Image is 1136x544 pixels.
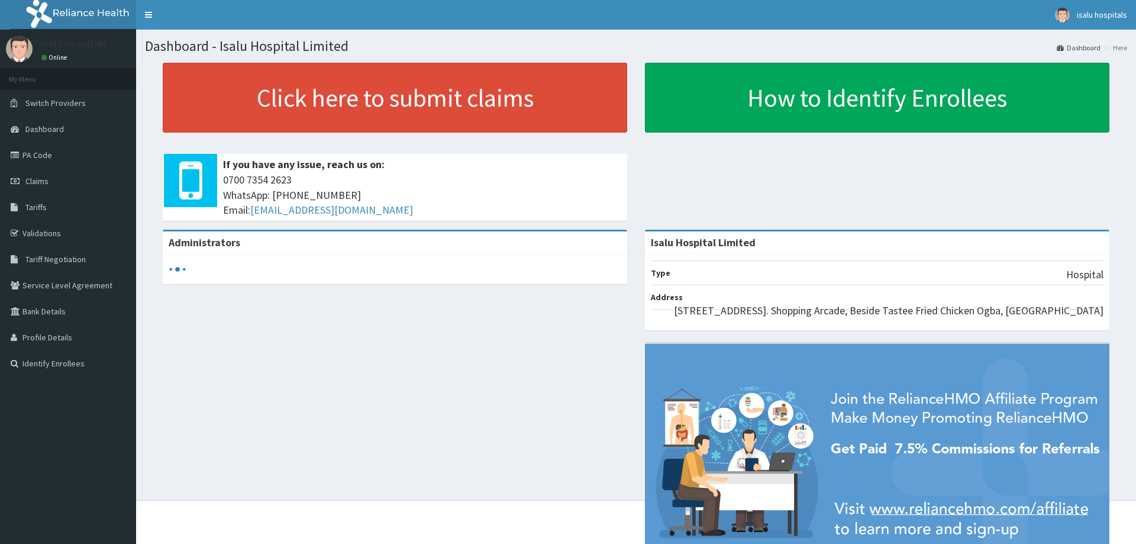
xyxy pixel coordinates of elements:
[1055,8,1070,22] img: User Image
[41,53,70,62] a: Online
[25,202,47,213] span: Tariffs
[651,236,756,249] strong: Isalu Hospital Limited
[1102,43,1127,53] li: Here
[163,63,627,133] a: Click here to submit claims
[674,303,1103,318] p: [STREET_ADDRESS]. Shopping Arcade, Beside Tastee Fried Chicken Ogba, [GEOGRAPHIC_DATA]
[169,236,240,249] b: Administrators
[223,172,621,218] span: 0700 7354 2623 WhatsApp: [PHONE_NUMBER] Email:
[645,63,1109,133] a: How to Identify Enrollees
[25,124,64,134] span: Dashboard
[1057,43,1100,53] a: Dashboard
[250,203,413,217] a: [EMAIL_ADDRESS][DOMAIN_NAME]
[25,176,49,186] span: Claims
[223,157,385,171] b: If you have any issue, reach us on:
[1077,9,1127,20] span: isalu hospitals
[651,292,683,302] b: Address
[651,268,670,278] b: Type
[1066,267,1103,282] p: Hospital
[41,38,107,49] p: isalu hospitals
[25,254,86,265] span: Tariff Negotiation
[25,98,86,108] span: Switch Providers
[145,38,1127,54] h1: Dashboard - Isalu Hospital Limited
[169,260,186,278] svg: audio-loading
[6,36,33,62] img: User Image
